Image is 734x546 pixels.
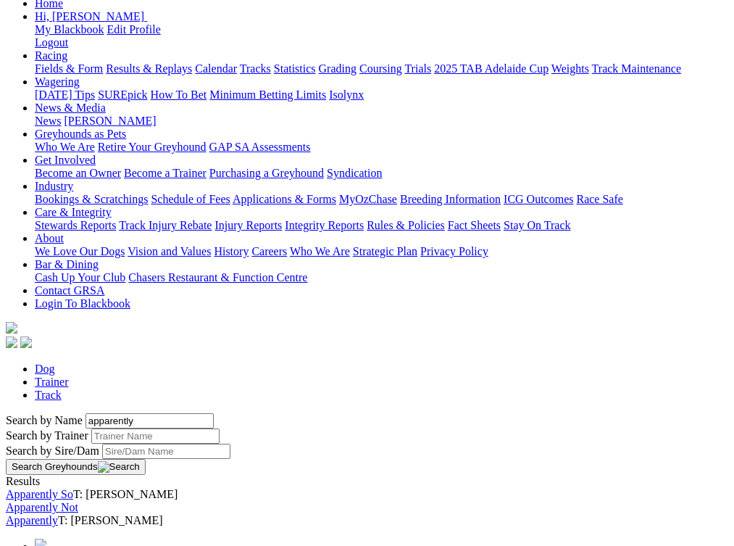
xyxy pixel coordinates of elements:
a: Track [35,389,62,401]
a: Applications & Forms [233,193,336,205]
a: History [214,245,249,257]
a: How To Bet [151,88,207,101]
a: Racing [35,49,67,62]
a: Greyhounds as Pets [35,128,126,140]
a: Apparently [6,514,58,526]
a: Purchasing a Greyhound [209,167,324,179]
a: Retire Your Greyhound [98,141,207,153]
a: Trials [404,62,431,75]
a: [DATE] Tips [35,88,95,101]
a: Hi, [PERSON_NAME] [35,10,147,22]
img: Search [98,461,140,473]
a: Schedule of Fees [151,193,230,205]
a: Become an Owner [35,167,121,179]
a: Privacy Policy [420,245,488,257]
a: Calendar [195,62,237,75]
a: Fields & Form [35,62,103,75]
a: Apparently Not [6,501,78,513]
a: News [35,115,61,127]
a: Careers [251,245,287,257]
div: T: [PERSON_NAME] [6,514,728,527]
a: Strategic Plan [353,245,417,257]
div: Results [6,475,728,488]
a: Chasers Restaurant & Function Centre [128,271,307,284]
a: Integrity Reports [285,219,364,231]
a: Logout [35,36,68,49]
a: Coursing [359,62,402,75]
a: Wagering [35,75,80,88]
a: Vision and Values [128,245,211,257]
a: We Love Our Dogs [35,245,125,257]
a: Weights [551,62,589,75]
input: Search by Greyhound name [86,413,214,429]
a: Contact GRSA [35,284,104,297]
a: [PERSON_NAME] [64,115,156,127]
a: Syndication [327,167,382,179]
img: facebook.svg [6,336,17,348]
a: About [35,232,64,244]
a: Care & Integrity [35,206,112,218]
input: Search by Trainer name [91,429,220,444]
a: Industry [35,180,73,192]
div: Care & Integrity [35,219,728,232]
a: Track Injury Rebate [119,219,212,231]
span: Hi, [PERSON_NAME] [35,10,144,22]
a: Results & Replays [106,62,192,75]
a: Become a Trainer [124,167,207,179]
a: Race Safe [576,193,622,205]
a: Apparently So [6,488,73,500]
a: Stay On Track [504,219,570,231]
a: Stewards Reports [35,219,116,231]
label: Search by Trainer [6,429,88,442]
a: Dog [35,363,55,375]
div: Wagering [35,88,728,102]
a: Minimum Betting Limits [209,88,326,101]
label: Search by Sire/Dam [6,444,99,457]
a: Who We Are [35,141,95,153]
a: Login To Blackbook [35,297,130,310]
div: Hi, [PERSON_NAME] [35,23,728,49]
a: Breeding Information [400,193,501,205]
a: SUREpick [98,88,147,101]
a: Track Maintenance [592,62,681,75]
div: T: [PERSON_NAME] [6,488,728,501]
a: Bar & Dining [35,258,99,270]
a: Edit Profile [107,23,161,36]
a: Injury Reports [214,219,282,231]
a: Cash Up Your Club [35,271,125,284]
a: 2025 TAB Adelaide Cup [434,62,549,75]
a: Bookings & Scratchings [35,193,148,205]
img: twitter.svg [20,336,32,348]
a: My Blackbook [35,23,104,36]
a: Who We Are [290,245,350,257]
div: About [35,245,728,258]
a: Rules & Policies [367,219,445,231]
img: logo-grsa-white.png [6,322,17,334]
div: Bar & Dining [35,271,728,284]
a: Get Involved [35,154,96,166]
a: Fact Sheets [448,219,501,231]
a: Statistics [274,62,316,75]
a: Isolynx [329,88,364,101]
div: Get Involved [35,167,728,180]
a: Grading [319,62,356,75]
input: Search by Sire/Dam name [102,444,230,459]
a: MyOzChase [339,193,397,205]
div: Greyhounds as Pets [35,141,728,154]
div: Industry [35,193,728,206]
div: Racing [35,62,728,75]
a: GAP SA Assessments [209,141,311,153]
a: News & Media [35,102,106,114]
div: News & Media [35,115,728,128]
a: ICG Outcomes [504,193,573,205]
button: Search Greyhounds [6,459,146,475]
a: Trainer [35,376,69,388]
label: Search by Name [6,414,83,426]
a: Tracks [240,62,271,75]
